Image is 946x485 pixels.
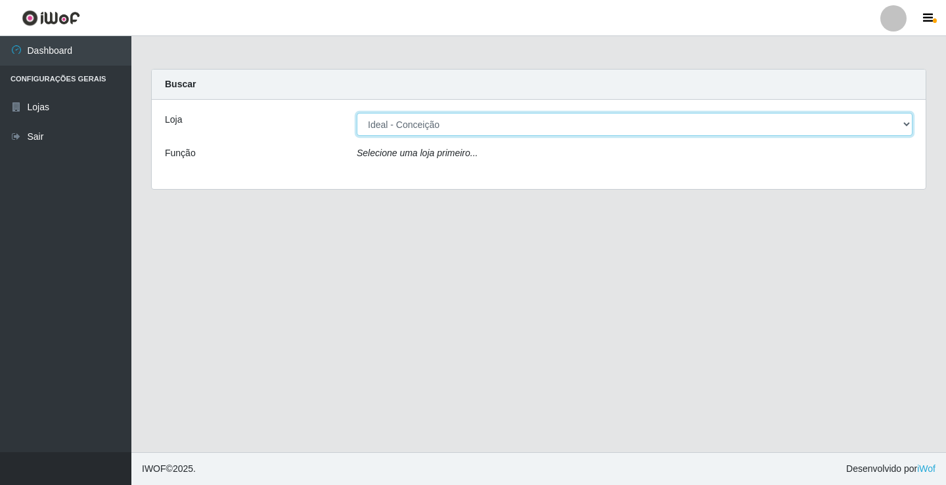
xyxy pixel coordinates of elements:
[165,113,182,127] label: Loja
[22,10,80,26] img: CoreUI Logo
[142,463,166,474] span: IWOF
[142,462,196,476] span: © 2025 .
[357,148,478,158] i: Selecione uma loja primeiro...
[846,462,935,476] span: Desenvolvido por
[165,79,196,89] strong: Buscar
[165,146,196,160] label: Função
[917,463,935,474] a: iWof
